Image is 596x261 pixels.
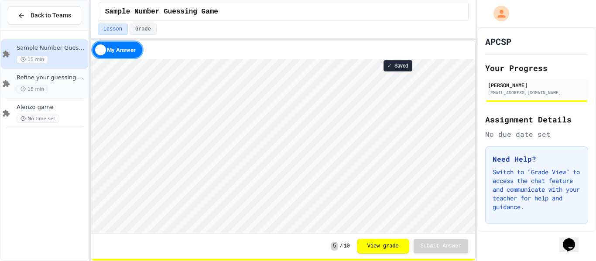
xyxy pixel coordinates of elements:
[17,104,86,111] span: Alenzo game
[17,44,86,52] span: Sample Number Guessing Game
[17,55,48,64] span: 15 min
[339,243,343,250] span: /
[343,243,349,250] span: 10
[17,115,59,123] span: No time set
[331,242,338,251] span: 5
[31,11,71,20] span: Back to Teams
[484,3,511,24] div: My Account
[387,62,392,69] span: ✓
[485,129,588,139] div: No due date set
[488,81,586,89] div: [PERSON_NAME]
[394,62,408,69] span: Saved
[8,6,81,25] button: Back to Teams
[17,85,48,93] span: 15 min
[414,239,469,253] button: Submit Answer
[130,24,157,35] button: Grade
[488,89,586,96] div: [EMAIL_ADDRESS][DOMAIN_NAME]
[493,154,581,164] h3: Need Help?
[17,74,86,81] span: Refine your guessing Game
[485,35,511,47] h1: APCSP
[357,239,409,254] button: View grade
[91,59,476,233] iframe: Snap! Programming Environment
[485,113,588,125] h2: Assignment Details
[559,226,587,252] iframe: chat widget
[421,243,462,250] span: Submit Answer
[485,62,588,74] h2: Your Progress
[98,24,128,35] button: Lesson
[105,7,218,17] span: Sample Number Guessing Game
[493,168,581,211] p: Switch to "Grade View" to access the chat feature and communicate with your teacher for help and ...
